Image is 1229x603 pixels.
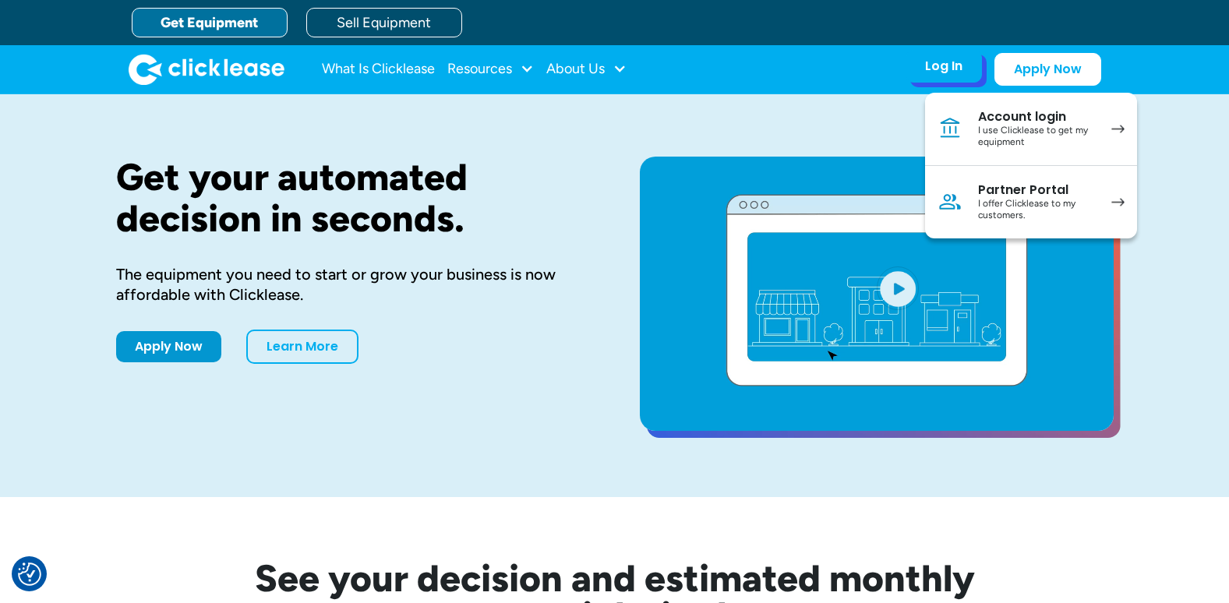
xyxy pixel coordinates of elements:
div: The equipment you need to start or grow your business is now affordable with Clicklease. [116,264,590,305]
img: arrow [1111,198,1125,206]
img: Clicklease logo [129,54,284,85]
div: Log In [925,58,962,74]
a: Apply Now [116,331,221,362]
a: Partner PortalI offer Clicklease to my customers. [925,166,1137,238]
a: Get Equipment [132,8,288,37]
a: open lightbox [640,157,1114,431]
a: Apply Now [994,53,1101,86]
a: What Is Clicklease [322,54,435,85]
div: Partner Portal [978,182,1096,198]
img: Bank icon [938,116,962,141]
a: Learn More [246,330,358,364]
div: I offer Clicklease to my customers. [978,198,1096,222]
img: Blue play button logo on a light blue circular background [877,266,919,310]
button: Consent Preferences [18,562,41,586]
div: I use Clicklease to get my equipment [978,125,1096,149]
a: Sell Equipment [306,8,462,37]
a: Account loginI use Clicklease to get my equipment [925,93,1137,166]
nav: Log In [925,93,1137,238]
img: arrow [1111,125,1125,133]
img: Revisit consent button [18,562,41,586]
a: home [129,54,284,85]
div: Account login [978,109,1096,125]
h1: Get your automated decision in seconds. [116,157,590,239]
div: Resources [447,54,534,85]
img: Person icon [938,189,962,214]
div: About Us [546,54,627,85]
